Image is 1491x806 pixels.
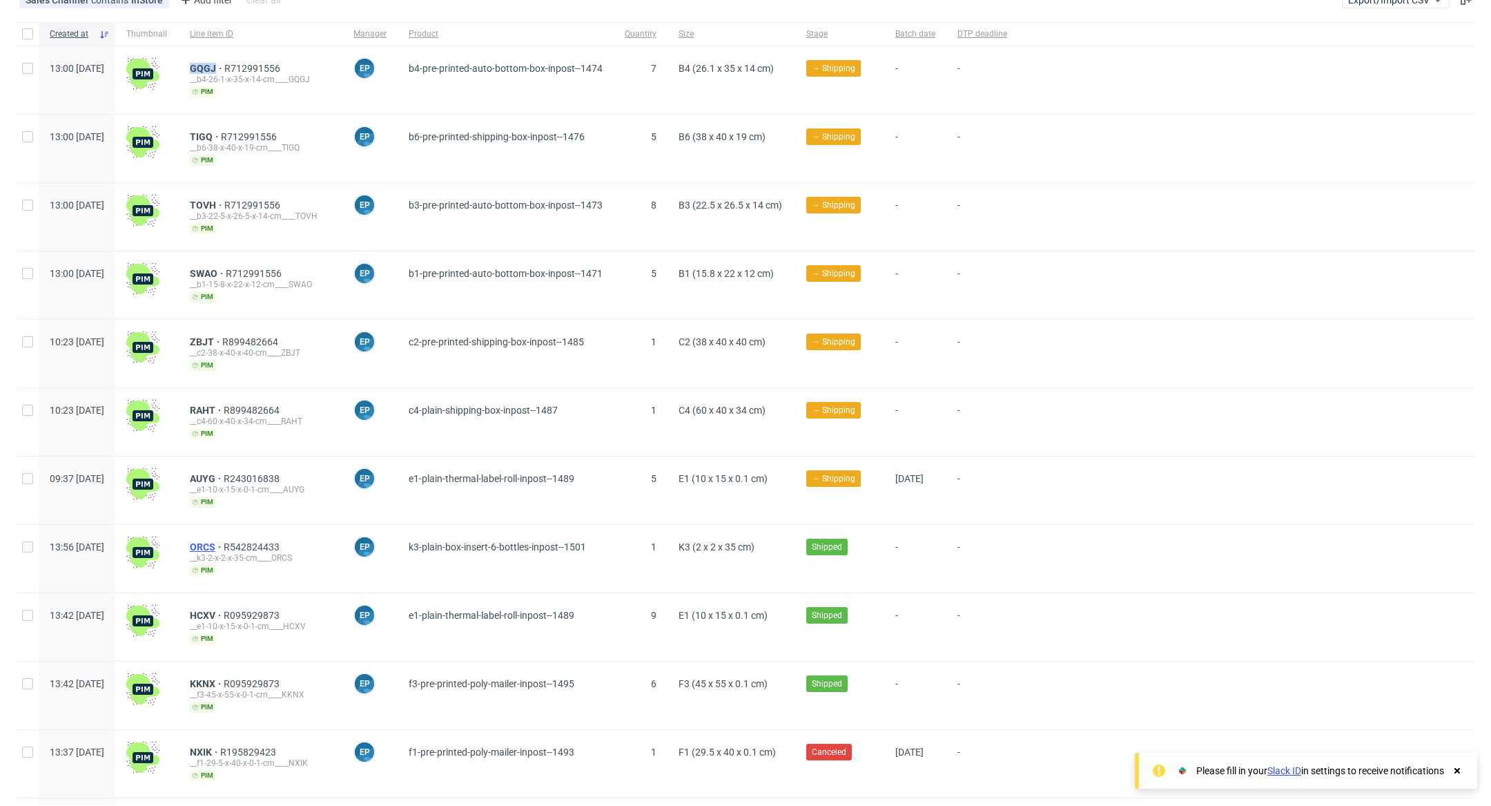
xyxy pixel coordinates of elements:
[190,405,224,416] span: RAHT
[353,28,387,40] span: Manager
[895,473,924,484] span: [DATE]
[50,473,104,484] span: 09:37 [DATE]
[957,405,1007,439] span: -
[409,336,584,347] span: c2-pre-printed-shipping-box-inpost--1485
[895,541,935,576] span: -
[190,689,331,700] div: __f3-45-x-55-x-0-1-cm____KKNX
[895,610,935,644] span: -
[355,537,374,557] figcaption: EP
[190,63,224,74] a: GQGJ
[190,553,331,564] div: __k3-2-x-2-x-35-cm____ORCS
[190,747,220,758] a: NXIK
[957,678,1007,713] span: -
[50,200,104,211] span: 13:00 [DATE]
[895,268,935,303] span: -
[812,267,855,280] span: → Shipping
[409,541,586,553] span: k3-plain-box-insert-6-bottles-inpost--1501
[190,28,331,40] span: Line item ID
[679,405,766,416] span: C4 (60 x 40 x 34 cm)
[126,57,159,90] img: wHgJFi1I6lmhQAAAABJRU5ErkJggg==
[625,28,656,40] span: Quantity
[224,610,282,621] a: R095929873
[221,131,280,142] a: R712991556
[651,268,656,279] span: 5
[190,678,224,689] a: KKNX
[224,200,283,211] span: R712991556
[126,331,159,364] img: wHgJFi1I6lmhQAAAABJRU5ErkJggg==
[957,747,1007,781] span: -
[355,742,374,762] figcaption: EP
[126,468,159,501] img: wHgJFi1I6lmhQAAAABJRU5ErkJggg==
[224,678,282,689] span: R095929873
[190,131,221,142] a: TIGQ
[226,268,284,279] a: R712991556
[126,399,159,432] img: wHgJFi1I6lmhQAAAABJRU5ErkJggg==
[50,268,104,279] span: 13:00 [DATE]
[651,541,656,553] span: 1
[651,131,656,142] span: 5
[355,332,374,352] figcaption: EP
[812,472,855,485] span: → Shipping
[190,416,331,427] div: __c4-60-x-40-x-34-cm____RAHT
[812,404,855,416] span: → Shipping
[957,131,1007,166] span: -
[190,758,331,769] div: __f1-29-5-x-40-x-0-1-cm____NXIK
[190,74,331,85] div: __b4-26-1-x-35-x-14-cm____GQGJ
[224,541,282,553] span: R542824433
[220,747,279,758] a: R195829423
[651,473,656,484] span: 5
[222,336,281,347] a: R899482664
[1267,765,1301,776] a: Slack ID
[679,473,768,484] span: E1 (10 x 15 x 0.1 cm)
[812,199,855,211] span: → Shipping
[190,142,331,153] div: __b6-38-x-40-x-19-cm____TIGQ
[190,565,216,576] span: pim
[895,678,935,713] span: -
[409,268,603,279] span: b1-pre-printed-auto-bottom-box-inpost--1471
[50,747,104,758] span: 13:37 [DATE]
[50,610,104,621] span: 13:42 [DATE]
[355,127,374,146] figcaption: EP
[957,610,1007,644] span: -
[812,62,855,75] span: → Shipping
[1176,764,1189,778] img: Slack
[190,291,216,303] span: pim
[126,604,159,637] img: wHgJFi1I6lmhQAAAABJRU5ErkJggg==
[190,497,216,508] span: pim
[190,155,216,166] span: pim
[812,541,842,553] span: Shipped
[895,131,935,166] span: -
[679,28,784,40] span: Size
[190,268,226,279] a: SWAO
[679,268,774,279] span: B1 (15.8 x 22 x 12 cm)
[679,541,754,553] span: K3 (2 x 2 x 35 cm)
[126,536,159,569] img: wHgJFi1I6lmhQAAAABJRU5ErkJggg==
[355,59,374,78] figcaption: EP
[409,473,574,484] span: e1-plain-thermal-label-roll-inpost--1489
[409,610,574,621] span: e1-plain-thermal-label-roll-inpost--1489
[957,268,1007,303] span: -
[190,360,216,371] span: pim
[190,473,224,484] a: AUYG
[812,609,842,622] span: Shipped
[50,28,93,40] span: Created at
[651,747,656,758] span: 1
[409,131,585,142] span: b6-pre-printed-shipping-box-inpost--1476
[651,678,656,689] span: 6
[224,405,282,416] a: R899482664
[651,610,656,621] span: 9
[126,673,159,706] img: wHgJFi1I6lmhQAAAABJRU5ErkJggg==
[190,336,222,347] a: ZBJT
[190,541,224,553] a: ORCS
[190,86,216,97] span: pim
[409,200,603,211] span: b3-pre-printed-auto-bottom-box-inpost--1473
